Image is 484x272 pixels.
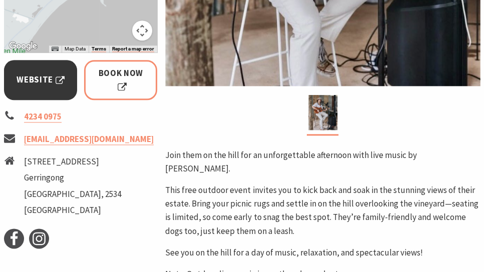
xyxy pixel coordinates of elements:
a: Book Now [84,60,157,100]
img: Tayvin Martins [308,95,337,130]
button: Map camera controls [132,20,152,40]
a: Terms (opens in new tab) [92,46,106,52]
li: [GEOGRAPHIC_DATA], 2534 [24,187,121,201]
img: Google [7,39,40,52]
a: 4234 0975 [24,111,62,122]
button: Keyboard shortcuts [52,45,59,52]
a: Open this area in Google Maps (opens a new window) [7,39,40,52]
button: Map Data [65,45,86,52]
li: [STREET_ADDRESS] [24,155,121,168]
p: This free outdoor event invites you to kick back and soak in the stunning views of their estate. ... [165,183,480,238]
p: See you on the hill for a day of music, relaxation, and spectacular views! [165,246,480,259]
li: [GEOGRAPHIC_DATA] [24,203,121,217]
a: Website [4,60,77,100]
p: Join them on the hill for an unforgettable afternoon with live music by [PERSON_NAME]. [165,148,480,175]
li: Gerringong [24,171,121,184]
span: Book Now [98,66,143,93]
span: Website [17,73,65,86]
a: [EMAIL_ADDRESS][DOMAIN_NAME] [24,133,154,145]
a: Report a map error [112,46,154,52]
